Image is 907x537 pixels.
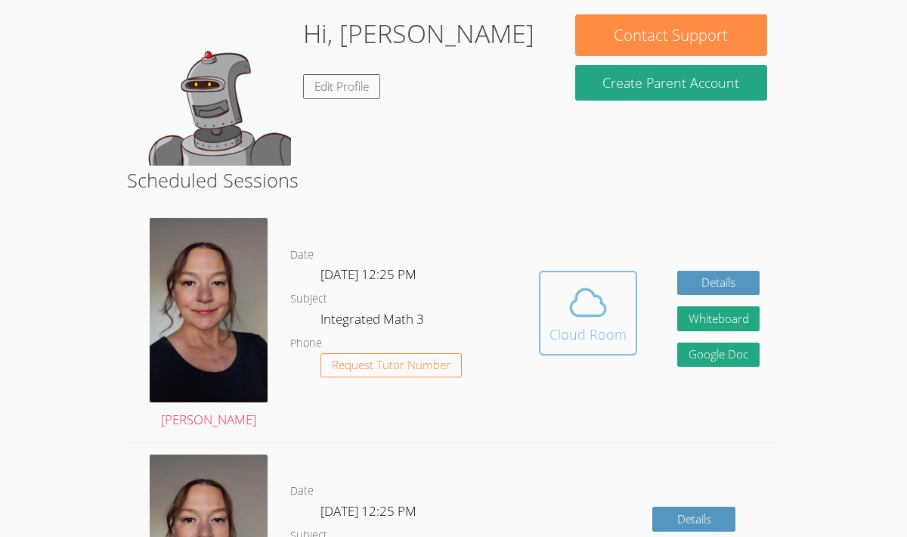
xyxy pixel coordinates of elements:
[290,482,314,501] dt: Date
[332,359,450,371] span: Request Tutor Number
[303,74,380,99] a: Edit Profile
[575,65,766,101] button: Create Parent Account
[150,218,268,431] a: [PERSON_NAME]
[677,343,760,368] a: Google Doc
[127,166,780,194] h2: Scheduled Sessions
[320,353,462,378] button: Request Tutor Number
[320,309,427,334] dd: Integrated Math 3
[320,265,416,283] span: [DATE] 12:25 PM
[677,306,760,331] button: Whiteboard
[652,507,735,532] a: Details
[150,218,268,402] img: Dalton%202024.jpg
[575,14,766,56] button: Contact Support
[290,334,322,353] dt: Phone
[539,271,637,355] button: Cloud Room
[140,14,291,166] img: default.png
[320,502,416,520] span: [DATE] 12:25 PM
[290,290,327,309] dt: Subject
[677,271,760,296] a: Details
[290,246,314,265] dt: Date
[549,324,627,345] div: Cloud Room
[303,14,534,53] h1: Hi, [PERSON_NAME]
